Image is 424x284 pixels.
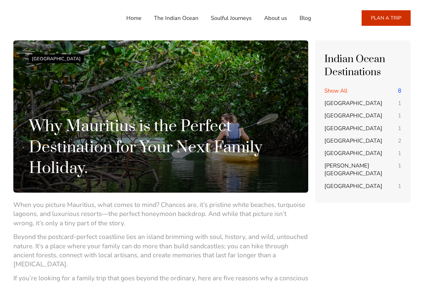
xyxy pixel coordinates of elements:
[29,54,84,63] div: [GEOGRAPHIC_DATA]
[324,125,401,132] a: [GEOGRAPHIC_DATA] 1
[324,53,401,79] h4: Indian Ocean Destinations
[398,182,401,190] span: 1
[398,162,401,170] span: 1
[29,116,293,179] h1: Why Mauritius is the Perfect Destination for Your Next Family Holiday.
[398,87,401,95] span: 8
[324,162,382,177] span: [PERSON_NAME][GEOGRAPHIC_DATA]
[324,137,401,145] a: [GEOGRAPHIC_DATA] 2
[324,99,382,107] span: [GEOGRAPHIC_DATA]
[324,137,382,144] span: [GEOGRAPHIC_DATA]
[13,232,308,268] span: Beyond the postcard-perfect coastline lies an island brimming with soul, history, and wild, untou...
[398,125,401,132] span: 1
[324,112,382,119] span: [GEOGRAPHIC_DATA]
[362,10,411,26] a: PLAN A TRIP
[398,99,401,107] span: 1
[324,87,347,94] span: Show All
[324,182,382,190] span: [GEOGRAPHIC_DATA]
[324,112,401,120] a: [GEOGRAPHIC_DATA] 1
[324,162,401,177] a: [PERSON_NAME][GEOGRAPHIC_DATA] 1
[398,149,401,157] span: 1
[264,11,287,25] a: About us
[211,11,252,25] a: Soulful Journeys
[324,87,401,95] a: Show All 8
[398,112,401,120] span: 1
[324,149,401,157] a: [GEOGRAPHIC_DATA] 1
[324,182,401,190] a: [GEOGRAPHIC_DATA] 1
[324,149,382,157] span: [GEOGRAPHIC_DATA]
[154,11,198,25] a: The Indian Ocean
[324,99,401,107] a: [GEOGRAPHIC_DATA] 1
[300,11,311,25] a: Blog
[398,137,401,145] span: 2
[126,11,142,25] a: Home
[13,200,305,227] span: When you picture Mauritius, what comes to mind? Chances are, it’s pristine white beaches, turquoi...
[324,125,382,132] span: [GEOGRAPHIC_DATA]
